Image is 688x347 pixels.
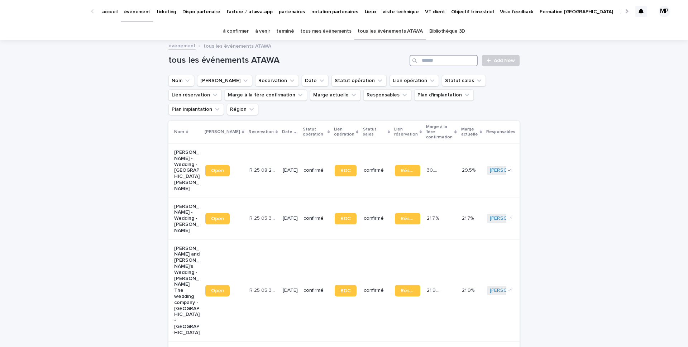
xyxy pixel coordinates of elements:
tr: [PERSON_NAME] - Wedding - [GEOGRAPHIC_DATA][PERSON_NAME]OpenR 25 08 241R 25 08 241 [DATE]confirmé... [168,143,630,198]
button: Statut sales [442,75,486,86]
p: Lien réservation [394,125,418,139]
p: 21.9 % [427,286,441,294]
p: [DATE] [283,167,298,173]
a: Réservation [395,213,420,224]
p: [PERSON_NAME] - Wedding - [PERSON_NAME] [174,204,200,234]
p: R 25 05 3506 [249,286,276,294]
p: Marge à la 1ère confirmation [426,123,453,141]
p: [PERSON_NAME] [205,128,240,136]
p: confirmé [364,287,389,294]
a: BDC [335,285,357,296]
p: Plan d'implantation [520,125,549,139]
a: tous les événements ATAWA [358,23,422,40]
p: [DATE] [283,215,298,222]
button: Statut opération [331,75,387,86]
span: Réservation [401,288,415,293]
tr: [PERSON_NAME] and [PERSON_NAME]'s Wedding - [PERSON_NAME] The wedding company - [GEOGRAPHIC_DATA]... [168,239,630,342]
a: tous mes événements [300,23,351,40]
button: Plan d'implantation [414,89,474,101]
button: Plan implantation [168,104,224,115]
button: Nom [168,75,194,86]
p: Statut sales [363,125,386,139]
span: Open [211,216,224,221]
span: BDC [340,216,351,221]
a: BDC [335,213,357,224]
a: Bibliothèque 3D [429,23,465,40]
p: Statut opération [303,125,326,139]
p: [PERSON_NAME] and [PERSON_NAME]'s Wedding - [PERSON_NAME] The wedding company - [GEOGRAPHIC_DATA]... [174,246,200,336]
input: Search [410,55,478,66]
span: + 1 [508,288,512,293]
p: 21.7% [462,214,475,222]
img: Ls34BcGeRexTGTNfXpUC [14,4,84,19]
a: [PERSON_NAME] [490,287,529,294]
button: Marge actuelle [310,89,360,101]
a: Open [205,165,230,176]
p: R 25 08 241 [249,166,276,173]
p: [PERSON_NAME] - Wedding - [GEOGRAPHIC_DATA][PERSON_NAME] [174,149,200,192]
p: Nom [174,128,184,136]
p: Date [282,128,292,136]
button: Responsables [363,89,411,101]
a: Add New [482,55,520,66]
p: tous les événements ATAWA [204,42,271,49]
div: MP [659,6,670,17]
tr: [PERSON_NAME] - Wedding - [PERSON_NAME]OpenR 25 05 3705R 25 05 3705 [DATE]confirméBDCconfirméRése... [168,198,630,239]
p: R 25 05 3705 [249,214,276,222]
a: Open [205,213,230,224]
p: 30.9 % [427,166,441,173]
p: Lien opération [334,125,354,139]
button: Lien réservation [168,89,222,101]
p: [DATE] [283,287,298,294]
span: Open [211,288,224,293]
a: événement [168,41,196,49]
span: Add New [494,58,515,63]
a: Réservation [395,285,420,296]
span: Réservation [401,216,415,221]
span: + 1 [508,216,512,220]
button: Lien opération [390,75,439,86]
p: confirmé [364,215,389,222]
p: 29.5% [462,166,477,173]
a: à confirmer [223,23,249,40]
p: 21.9% [462,286,476,294]
a: BDC [335,165,357,176]
a: [PERSON_NAME] [490,215,529,222]
p: Responsables [486,128,515,136]
span: Open [211,168,224,173]
a: Open [205,285,230,296]
span: + 1 [508,168,512,173]
span: BDC [340,168,351,173]
a: [PERSON_NAME] [490,167,529,173]
p: Reservation [249,128,274,136]
p: 21.7 % [427,214,440,222]
button: Région [227,104,258,115]
p: confirmé [304,167,329,173]
span: Réservation [401,168,415,173]
p: confirmé [304,215,329,222]
p: confirmé [304,287,329,294]
a: à venir [255,23,270,40]
button: Lien Stacker [197,75,252,86]
a: Réservation [395,165,420,176]
h1: tous les événements ATAWA [168,55,407,66]
p: confirmé [364,167,389,173]
p: Marge actuelle [461,125,478,139]
button: Reservation [255,75,299,86]
span: BDC [340,288,351,293]
button: Marge à la 1ère confirmation [225,89,307,101]
a: terminé [276,23,294,40]
button: Date [302,75,329,86]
